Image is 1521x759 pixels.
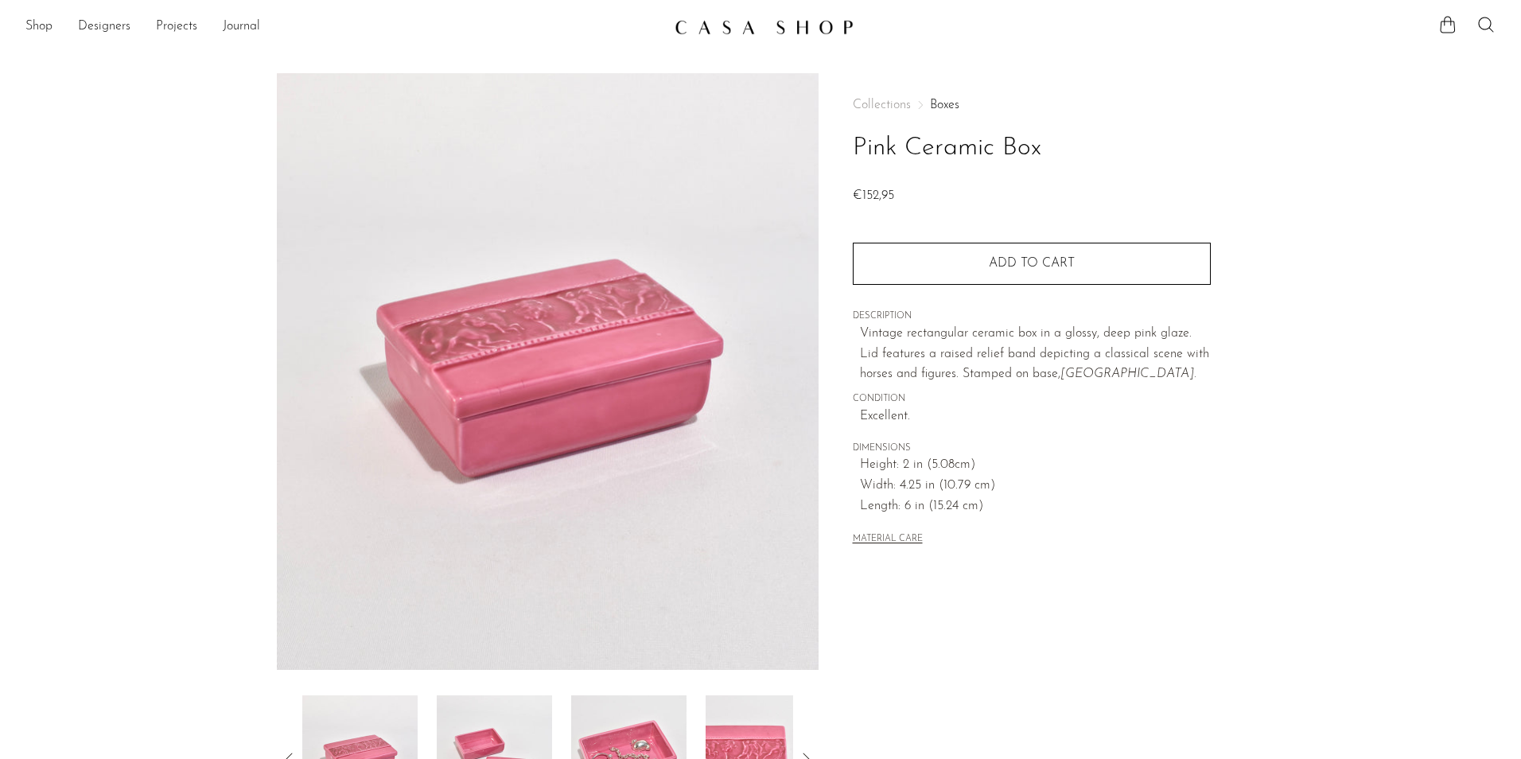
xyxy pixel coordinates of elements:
button: Add to cart [853,243,1211,284]
span: Excellent. [860,407,1211,427]
span: Collections [853,99,911,111]
span: DIMENSIONS [853,442,1211,456]
span: €152,95 [853,189,894,202]
a: Boxes [930,99,959,111]
span: Length: 6 in (15.24 cm) [860,496,1211,517]
p: Vintage rectangular ceramic box in a glossy, deep pink glaze. Lid features a raised relief band d... [860,324,1211,385]
span: Height: 2 in (5.08cm) [860,455,1211,476]
span: DESCRIPTION [853,309,1211,324]
img: Pink Ceramic Box [277,73,819,670]
a: Designers [78,17,130,37]
h1: Pink Ceramic Box [853,128,1211,169]
span: Add to cart [989,257,1075,270]
button: MATERIAL CARE [853,534,923,546]
em: [GEOGRAPHIC_DATA]. [1060,368,1196,380]
ul: NEW HEADER MENU [25,14,662,41]
a: Journal [223,17,260,37]
span: Width: 4.25 in (10.79 cm) [860,476,1211,496]
nav: Desktop navigation [25,14,662,41]
span: CONDITION [853,392,1211,407]
a: Shop [25,17,53,37]
nav: Breadcrumbs [853,99,1211,111]
a: Projects [156,17,197,37]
